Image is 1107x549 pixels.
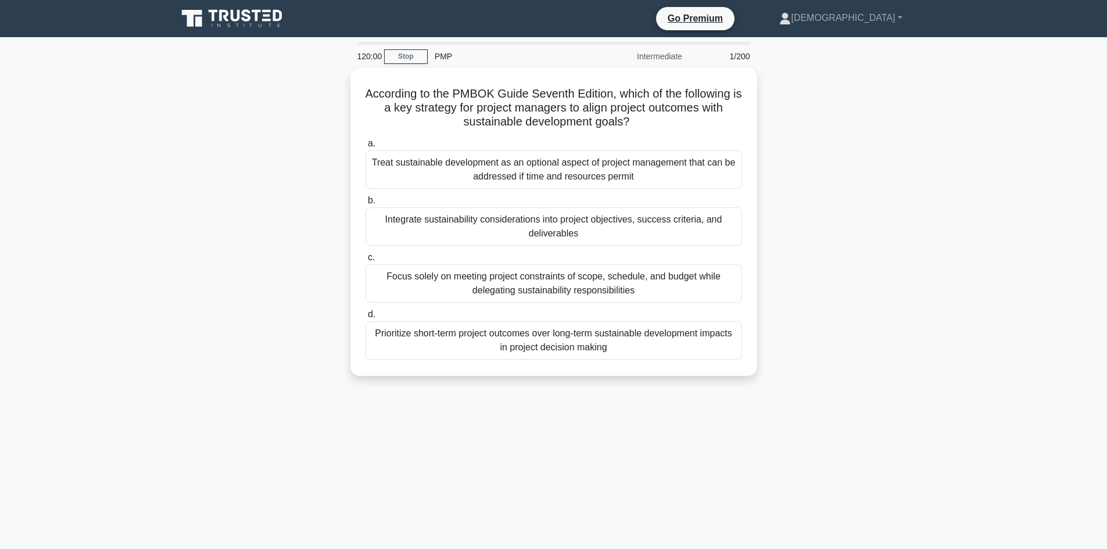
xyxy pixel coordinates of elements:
a: [DEMOGRAPHIC_DATA] [751,6,930,30]
a: Stop [384,49,428,64]
div: 120:00 [350,45,384,68]
a: Go Premium [661,11,730,26]
div: Focus solely on meeting project constraints of scope, schedule, and budget while delegating susta... [366,264,742,303]
div: Prioritize short-term project outcomes over long-term sustainable development impacts in project ... [366,321,742,360]
span: c. [368,252,375,262]
span: d. [368,309,375,319]
h5: According to the PMBOK Guide Seventh Edition, which of the following is a key strategy for projec... [364,87,743,130]
div: 1/200 [689,45,757,68]
div: Treat sustainable development as an optional aspect of project management that can be addressed i... [366,150,742,189]
span: a. [368,138,375,148]
div: Intermediate [587,45,689,68]
div: Integrate sustainability considerations into project objectives, success criteria, and deliverables [366,207,742,246]
span: b. [368,195,375,205]
div: PMP [428,45,587,68]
